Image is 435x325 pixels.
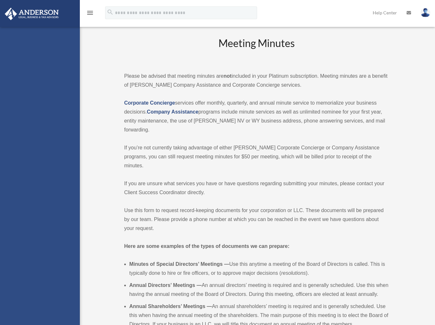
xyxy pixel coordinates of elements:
[124,143,389,170] p: If you’re not currently taking advantage of either [PERSON_NAME] Corporate Concierge or Company A...
[147,109,198,115] a: Company Assistance
[124,100,175,106] a: Corporate Concierge
[129,282,202,288] b: Annual Directors’ Meetings —
[124,36,389,63] h2: Meeting Minutes
[421,8,430,17] img: User Pic
[86,9,94,17] i: menu
[124,179,389,197] p: If you are unsure what services you have or have questions regarding submitting your minutes, ple...
[3,8,61,20] img: Anderson Advisors Platinum Portal
[86,11,94,17] a: menu
[124,243,290,249] strong: Here are some examples of the types of documents we can prepare:
[129,260,389,278] li: Use this anytime a meeting of the Board of Directors is called. This is typically done to hire or...
[124,206,389,233] p: Use this form to request record-keeping documents for your corporation or LLC. These documents wi...
[124,72,389,90] p: Please be advised that meeting minutes are included in your Platinum subscription. Meeting minute...
[281,270,306,276] em: resolutions
[224,73,232,79] strong: not
[129,304,212,309] b: Annual Shareholders’ Meetings —
[129,261,229,267] b: Minutes of Special Directors’ Meetings —
[107,9,114,16] i: search
[129,281,389,299] li: An annual directors’ meeting is required and is generally scheduled. Use this when having the ann...
[124,99,389,134] p: services offer monthly, quarterly, and annual minute service to memorialize your business decisio...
